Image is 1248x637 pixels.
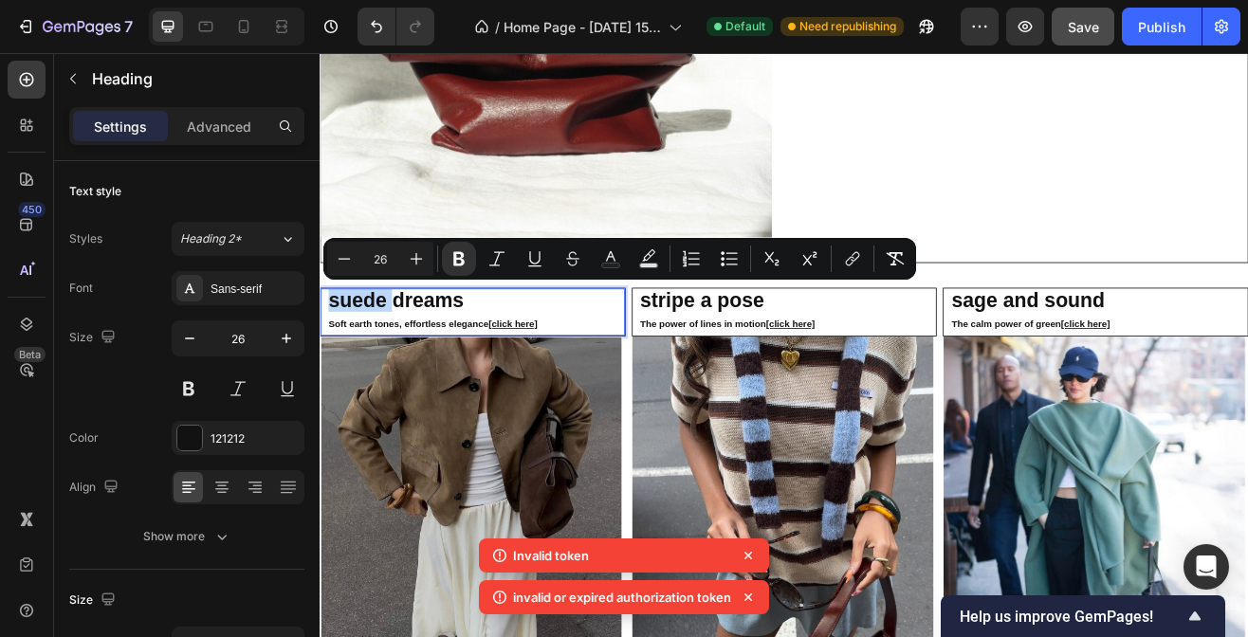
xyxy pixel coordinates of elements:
[1184,544,1229,590] div: Open Intercom Messenger
[358,8,434,45] div: Undo/Redo
[799,18,896,35] span: Need republishing
[8,8,141,45] button: 7
[69,429,99,446] div: Color
[725,18,765,35] span: Default
[69,519,304,554] button: Show more
[69,280,93,297] div: Font
[1138,17,1185,37] div: Publish
[513,588,731,607] p: invalid or expired authorization token
[69,183,121,200] div: Text style
[774,289,962,318] a: sage and sound
[207,314,266,342] a: [click here]
[69,325,119,351] div: Size
[504,17,661,37] span: Home Page - [DATE] 15:47:56
[513,546,589,565] p: Invalid token
[92,67,297,90] p: Heading
[69,475,122,500] div: Align
[960,605,1206,628] button: Show survey - Help us improve GemPages!
[211,281,300,298] div: Sans-serif
[94,117,147,136] p: Settings
[69,588,119,613] div: Size
[18,202,46,217] div: 450
[393,289,544,318] a: stripe a pose
[172,222,304,256] button: Heading 2*
[391,289,756,347] h2: Rich Text Editor. Editing area: main
[187,117,251,136] p: Advanced
[207,326,266,339] u: [click here]
[180,230,242,247] span: Heading 2*
[323,238,916,280] div: Editor contextual toolbar
[211,430,300,447] div: 121212
[1068,19,1099,35] span: Save
[9,289,374,347] h2: Rich Text Editor. Editing area: main
[1122,8,1202,45] button: Publish
[546,326,606,339] u: [click here]
[1052,8,1114,45] button: Save
[546,314,606,342] a: [click here]
[960,608,1184,626] span: Help us improve GemPages!
[14,347,46,362] div: Beta
[495,17,500,37] span: /
[393,291,754,345] p: ⁠⁠⁠⁠⁠⁠⁠
[393,326,547,339] strong: The power of lines in motion
[908,326,968,339] u: [click here]
[10,289,176,318] a: suede dreams
[908,314,968,342] a: [click here]
[124,15,133,38] p: 7
[320,53,1248,637] iframe: Design area
[10,326,207,339] strong: Soft earth tones, effortless elegance
[774,326,908,339] strong: The calm power of green
[69,230,102,247] div: Styles
[143,527,231,546] div: Show more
